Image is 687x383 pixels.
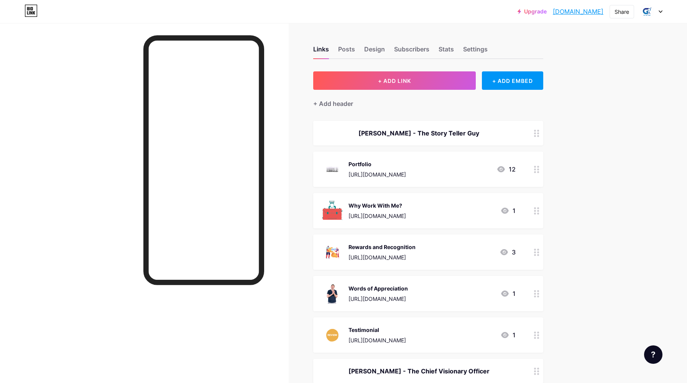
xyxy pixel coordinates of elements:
[348,336,406,344] div: [URL][DOMAIN_NAME]
[348,295,408,303] div: [URL][DOMAIN_NAME]
[348,284,408,292] div: Words of Appreciation
[313,99,353,108] div: + Add header
[378,78,411,84] span: + ADD LINK
[348,253,416,261] div: [URL][DOMAIN_NAME]
[322,284,342,304] img: Words of Appreciation
[348,201,406,210] div: Why Work With Me?
[313,45,329,58] div: Links
[482,71,543,90] div: + ADD EMBED
[640,4,654,19] img: getsetrise
[322,325,342,345] img: Testimonial
[518,8,547,15] a: Upgrade
[463,45,488,58] div: Settings
[348,326,406,334] div: Testimonial
[348,243,416,251] div: Rewards and Recognition
[553,7,603,16] a: [DOMAIN_NAME]
[322,366,516,376] div: [PERSON_NAME] - The Chief Visionary Officer
[348,170,406,178] div: [URL][DOMAIN_NAME]
[500,330,516,340] div: 1
[322,159,342,179] img: Portfolio
[313,71,476,90] button: + ADD LINK
[348,160,406,168] div: Portfolio
[496,165,516,174] div: 12
[439,45,454,58] div: Stats
[322,201,342,221] img: Why Work With Me?
[348,212,406,220] div: [URL][DOMAIN_NAME]
[394,45,429,58] div: Subscribers
[615,8,629,16] div: Share
[322,129,516,138] div: [PERSON_NAME] - The Story Teller Guy
[322,242,342,262] img: Rewards and Recognition
[364,45,385,58] div: Design
[500,248,516,257] div: 3
[338,45,355,58] div: Posts
[500,206,516,215] div: 1
[500,289,516,298] div: 1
